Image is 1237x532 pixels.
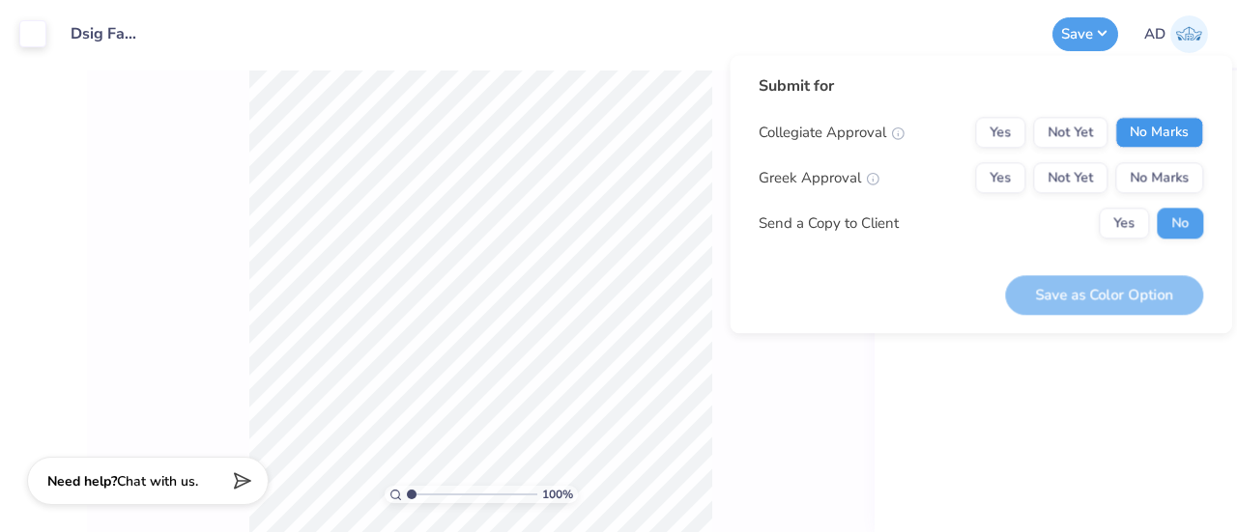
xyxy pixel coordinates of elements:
div: Submit for [759,74,1203,98]
strong: Need help? [47,472,117,490]
input: Untitled Design [56,14,151,53]
img: Ava Dee [1170,15,1208,53]
button: No Marks [1115,117,1203,148]
span: 100 % [542,486,573,503]
a: AD [1144,15,1208,53]
button: Save [1052,17,1118,51]
div: Collegiate Approval [759,122,905,144]
button: Yes [975,117,1025,148]
div: Greek Approval [759,167,879,189]
button: Yes [975,162,1025,193]
div: Send a Copy to Client [759,212,899,235]
button: No [1157,208,1203,238]
button: Yes [1099,208,1149,238]
span: Chat with us. [117,472,198,490]
button: Not Yet [1033,162,1108,193]
span: AD [1144,23,1165,45]
button: No Marks [1115,162,1203,193]
button: Not Yet [1033,117,1108,148]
